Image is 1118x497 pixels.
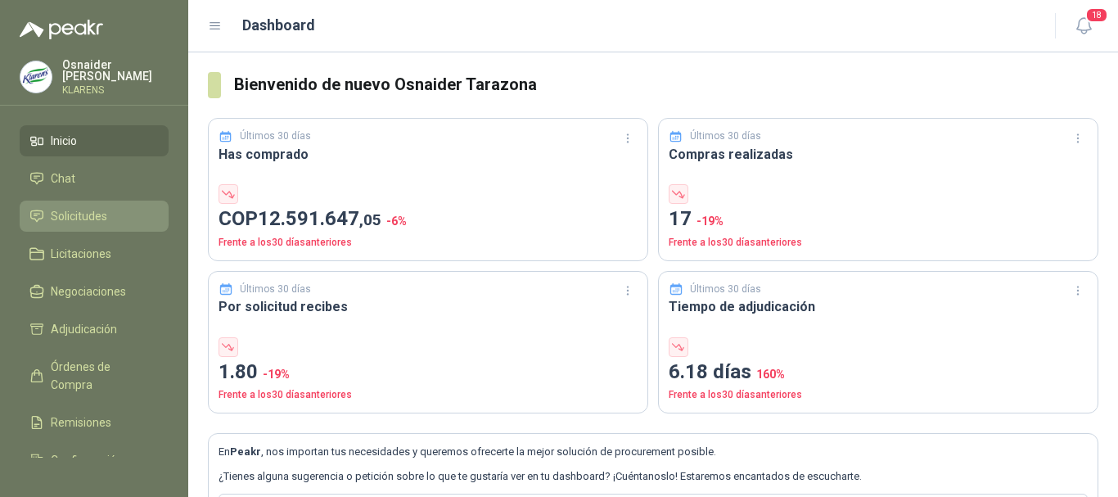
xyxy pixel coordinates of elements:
span: -19 % [696,215,724,228]
b: Peakr [230,445,261,458]
span: Chat [51,169,75,188]
a: Inicio [20,125,169,156]
span: Solicitudes [51,207,107,225]
h3: Compras realizadas [669,144,1088,165]
span: Inicio [51,132,77,150]
span: Configuración [51,451,123,469]
p: KLARENS [62,85,169,95]
p: Frente a los 30 días anteriores [669,235,1088,251]
a: Licitaciones [20,238,169,269]
a: Adjudicación [20,314,169,345]
img: Company Logo [20,61,52,93]
span: Remisiones [51,413,111,431]
a: Configuración [20,445,169,476]
p: ¿Tienes alguna sugerencia o petición sobre lo que te gustaría ver en tu dashboard? ¡Cuéntanoslo! ... [219,468,1088,485]
p: Frente a los 30 días anteriores [669,387,1088,403]
p: Últimos 30 días [240,129,311,144]
p: COP [219,204,638,235]
a: Chat [20,163,169,194]
p: 1.80 [219,357,638,388]
span: ,05 [359,210,381,229]
h3: Has comprado [219,144,638,165]
span: 18 [1085,7,1108,23]
span: Órdenes de Compra [51,358,153,394]
p: Últimos 30 días [690,282,761,297]
span: 160 % [756,368,785,381]
a: Órdenes de Compra [20,351,169,400]
p: Últimos 30 días [240,282,311,297]
span: -19 % [263,368,290,381]
button: 18 [1069,11,1098,41]
span: Licitaciones [51,245,111,263]
h3: Tiempo de adjudicación [669,296,1088,317]
a: Remisiones [20,407,169,438]
span: Negociaciones [51,282,126,300]
a: Solicitudes [20,201,169,232]
p: En , nos importan tus necesidades y queremos ofrecerte la mejor solución de procurement posible. [219,444,1088,460]
p: Frente a los 30 días anteriores [219,387,638,403]
img: Logo peakr [20,20,103,39]
p: 17 [669,204,1088,235]
p: Osnaider [PERSON_NAME] [62,59,169,82]
h3: Bienvenido de nuevo Osnaider Tarazona [234,72,1098,97]
a: Negociaciones [20,276,169,307]
h1: Dashboard [242,14,315,37]
p: 6.18 días [669,357,1088,388]
h3: Por solicitud recibes [219,296,638,317]
p: Últimos 30 días [690,129,761,144]
span: 12.591.647 [258,207,381,230]
p: Frente a los 30 días anteriores [219,235,638,251]
span: -6 % [386,215,407,228]
span: Adjudicación [51,320,117,338]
